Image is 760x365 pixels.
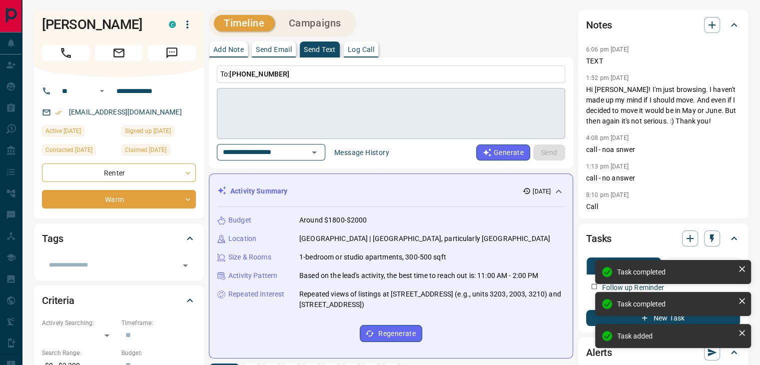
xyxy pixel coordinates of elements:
span: Contacted [DATE] [45,145,92,155]
h2: Criteria [42,292,74,308]
div: Tags [42,226,196,250]
h1: [PERSON_NAME] [42,16,154,32]
p: 1:52 pm [DATE] [586,74,629,81]
span: Claimed [DATE] [125,145,166,155]
h2: Tasks [586,230,612,246]
p: Budget [228,215,251,225]
p: Repeated Interest [228,289,284,299]
button: Regenerate [360,325,422,342]
p: Add Note [213,46,244,53]
p: Size & Rooms [228,252,271,262]
div: Renter [42,163,196,182]
h2: Tags [42,230,63,246]
div: Alerts [586,340,740,364]
p: [DATE] [533,187,551,196]
p: Around $1800-$2000 [299,215,367,225]
p: call - noa snwer [586,144,740,155]
div: Fri Sep 12 2025 [42,125,116,139]
p: Budget: [121,348,196,357]
div: Task completed [617,268,734,276]
p: Call [586,201,740,212]
div: Notes [586,13,740,37]
p: Send Text [304,46,336,53]
p: To: [217,65,565,83]
span: [PHONE_NUMBER] [229,70,289,78]
div: Criteria [42,288,196,312]
div: condos.ca [169,21,176,28]
button: Campaigns [279,15,351,31]
p: Actively Searching: [42,318,116,327]
p: Repeated views of listings at [STREET_ADDRESS] (e.g., units 3203, 2003, 3210) and [STREET_ADDRESS]) [299,289,565,310]
p: Hi [PERSON_NAME]! I'm just browsing. I haven't made up my mind if I should move. And even if I de... [586,84,740,126]
div: Task added [617,332,734,340]
h2: Alerts [586,344,612,360]
p: Location [228,233,256,244]
span: Message [148,45,196,61]
p: Search Range: [42,348,116,357]
div: Tue Nov 19 2024 [121,144,196,158]
div: Sun Nov 17 2024 [121,125,196,139]
span: Active [DATE] [45,126,81,136]
p: 4:08 pm [DATE] [586,134,629,141]
p: Log Call [348,46,374,53]
button: New Task [586,310,740,326]
div: Warm [42,190,196,208]
span: Signed up [DATE] [125,126,171,136]
span: Email [95,45,143,61]
a: [EMAIL_ADDRESS][DOMAIN_NAME] [69,108,182,116]
div: Mon Sep 08 2025 [42,144,116,158]
button: Open [307,145,321,159]
p: TEXT [586,56,740,66]
span: Call [42,45,90,61]
button: Message History [328,144,395,160]
p: call - no answer [586,173,740,183]
p: 1-bedroom or studio apartments, 300-500 sqft [299,252,446,262]
h2: Notes [586,17,612,33]
p: Activity Pattern [228,270,277,281]
div: Activity Summary[DATE] [217,182,565,200]
p: Activity Summary [230,186,287,196]
p: 1:13 pm [DATE] [586,163,629,170]
div: Task completed [617,300,734,308]
p: Timeframe: [121,318,196,327]
p: [GEOGRAPHIC_DATA] | [GEOGRAPHIC_DATA], particularly [GEOGRAPHIC_DATA] [299,233,550,244]
div: Tasks [586,226,740,250]
button: Open [178,258,192,272]
p: 6:06 pm [DATE] [586,46,629,53]
button: Open [96,85,108,97]
button: Timeline [214,15,275,31]
p: Based on the lead's activity, the best time to reach out is: 11:00 AM - 2:00 PM [299,270,538,281]
p: 8:10 pm [DATE] [586,191,629,198]
button: Generate [476,144,530,160]
svg: Email Verified [55,109,62,116]
p: Send Email [256,46,292,53]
